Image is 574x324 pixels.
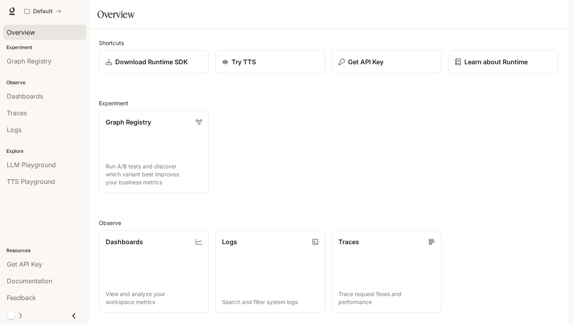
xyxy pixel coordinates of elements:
[222,237,237,247] p: Logs
[332,230,442,313] a: TracesTrace request flows and performance
[21,3,65,19] button: All workspaces
[106,290,202,306] p: View and analyze your workspace metrics
[348,57,383,67] p: Get API Key
[448,50,558,73] a: Learn about Runtime
[215,50,325,73] a: Try TTS
[464,57,528,67] p: Learn about Runtime
[106,162,202,186] p: Run A/B tests and discover which variant best improves your business metrics
[106,117,151,127] p: Graph Registry
[338,237,359,247] p: Traces
[99,111,209,193] a: Graph RegistryRun A/B tests and discover which variant best improves your business metrics
[99,230,209,313] a: DashboardsView and analyze your workspace metrics
[232,57,256,67] p: Try TTS
[99,99,558,107] h2: Experiment
[338,290,435,306] p: Trace request flows and performance
[99,50,209,73] a: Download Runtime SDK
[222,298,318,306] p: Search and filter system logs
[332,50,442,73] button: Get API Key
[99,39,558,47] h2: Shortcuts
[215,230,325,313] a: LogsSearch and filter system logs
[97,6,134,22] h1: Overview
[115,57,188,67] p: Download Runtime SDK
[99,219,558,227] h2: Observe
[33,8,53,15] p: Default
[106,237,143,247] p: Dashboards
